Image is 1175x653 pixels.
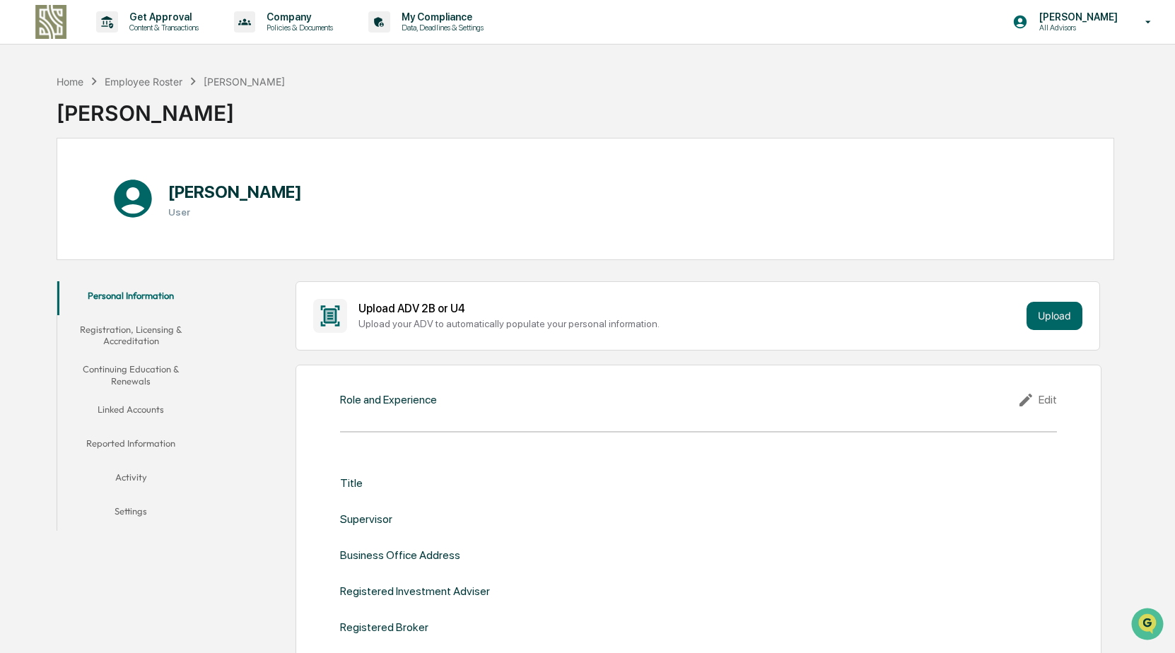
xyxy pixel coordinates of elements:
button: Linked Accounts [57,395,204,429]
p: My Compliance [390,11,491,23]
div: Title [340,476,363,490]
p: Get Approval [118,11,206,23]
a: 🗄️Attestations [97,172,181,198]
div: secondary tabs example [57,281,204,531]
iframe: Open customer support [1130,606,1168,645]
img: logo [34,5,68,39]
div: Edit [1017,392,1057,408]
div: Upload ADV 2B or U4 [358,302,1020,315]
div: Employee Roster [105,76,182,88]
div: Role and Experience [340,393,437,406]
p: All Advisors [1028,23,1125,33]
button: Personal Information [57,281,204,315]
div: Home [57,76,83,88]
button: Start new chat [240,112,257,129]
span: Preclearance [28,178,91,192]
div: Registered Broker [340,620,428,634]
p: [PERSON_NAME] [1028,11,1125,23]
div: Upload your ADV to automatically populate your personal information. [358,318,1020,329]
button: Reported Information [57,429,204,463]
div: We're available if you need us! [48,122,179,134]
div: 🖐️ [14,180,25,191]
span: Attestations [117,178,175,192]
div: 🗄️ [103,180,114,191]
div: Business Office Address [340,548,460,562]
div: Supervisor [340,512,392,526]
p: Data, Deadlines & Settings [390,23,491,33]
button: Continuing Education & Renewals [57,355,204,395]
p: How can we help? [14,30,257,52]
a: 🖐️Preclearance [8,172,97,198]
img: 1746055101610-c473b297-6a78-478c-a979-82029cc54cd1 [14,108,40,134]
div: Start new chat [48,108,232,122]
div: [PERSON_NAME] [204,76,285,88]
p: Content & Transactions [118,23,206,33]
span: Pylon [141,240,171,250]
a: 🔎Data Lookup [8,199,95,225]
h3: User [168,206,302,218]
div: Registered Investment Adviser [340,584,490,598]
p: Policies & Documents [255,23,340,33]
button: Upload [1027,302,1082,330]
span: Data Lookup [28,205,89,219]
button: Settings [57,497,204,531]
div: [PERSON_NAME] [57,89,286,126]
button: Activity [57,463,204,497]
p: Company [255,11,340,23]
div: 🔎 [14,206,25,218]
a: Powered byPylon [100,239,171,250]
h1: [PERSON_NAME] [168,182,302,202]
button: Registration, Licensing & Accreditation [57,315,204,355]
